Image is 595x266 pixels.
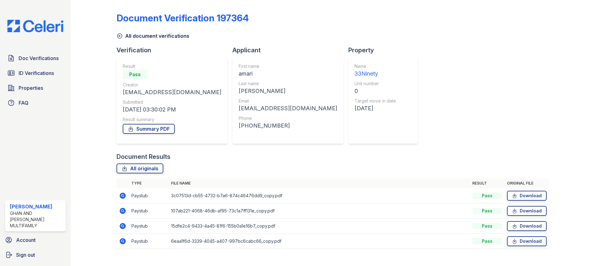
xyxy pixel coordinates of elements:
div: Result [123,63,221,69]
td: Paystub [129,203,169,219]
div: Target move in date [355,98,396,104]
span: Properties [19,84,43,92]
div: Property [348,46,423,55]
div: Unit number [355,81,396,87]
div: Creator [123,82,221,88]
th: File name [169,178,470,188]
td: Paystub [129,234,169,249]
span: Account [16,236,36,244]
div: Pass [123,69,148,79]
div: Ghan and [PERSON_NAME] Multifamily [10,210,63,229]
div: First name [239,63,337,69]
a: Download [507,221,547,231]
div: [DATE] [355,104,396,113]
div: [PERSON_NAME] [239,87,337,95]
a: FAQ [5,97,66,109]
a: ID Verifications [5,67,66,79]
div: Submitted [123,99,221,105]
div: amari [239,69,337,78]
a: All document verifications [117,32,189,40]
a: Properties [5,82,66,94]
div: Document Verification 197364 [117,12,249,24]
span: ID Verifications [19,69,54,77]
a: Account [2,234,68,246]
div: Pass [472,223,502,229]
a: Summary PDF [123,124,175,134]
div: Email [239,98,337,104]
a: Name 33Ninety [355,63,396,78]
td: Paystub [129,219,169,234]
div: Applicant [232,46,348,55]
a: Download [507,191,547,201]
div: [PHONE_NUMBER] [239,121,337,130]
a: Sign out [2,249,68,261]
td: 6eaa1f6d-3339-4045-a407-997bc6cabc66_copy.pdf [169,234,470,249]
div: [PERSON_NAME] [10,203,63,210]
div: Pass [472,193,502,199]
div: Phone [239,115,337,121]
td: 15dfe2c4-9433-4a45-81f6-155b0a1e16b7_copy.pdf [169,219,470,234]
div: [EMAIL_ADDRESS][DOMAIN_NAME] [239,104,337,113]
div: Result summary [123,116,221,123]
div: Document Results [117,152,170,161]
div: Verification [117,46,232,55]
td: Paystub [129,188,169,203]
td: 3c07513d-cb55-4732-b7a6-874c46476dd9_copy.pdf [169,188,470,203]
div: 33Ninety [355,69,396,78]
div: [DATE] 03:30:02 PM [123,105,221,114]
div: 0 [355,87,396,95]
th: Type [129,178,169,188]
span: FAQ [19,99,29,107]
div: Pass [472,208,502,214]
a: Download [507,206,547,216]
div: Name [355,63,396,69]
div: Last name [239,81,337,87]
span: Doc Verifications [19,55,59,62]
a: Download [507,236,547,246]
div: [EMAIL_ADDRESS][DOMAIN_NAME] [123,88,221,97]
span: Sign out [16,251,35,259]
th: Original file [505,178,549,188]
td: 107ab221-4068-46db-af95-73c1a7ff131e_copy.pdf [169,203,470,219]
img: CE_Logo_Blue-a8612792a0a2168367f1c8372b55b34899dd931a85d93a1a3d3e32e68fde9ad4.png [2,20,68,32]
a: Doc Verifications [5,52,66,64]
th: Result [470,178,505,188]
a: All originals [117,164,163,173]
div: Pass [472,238,502,244]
